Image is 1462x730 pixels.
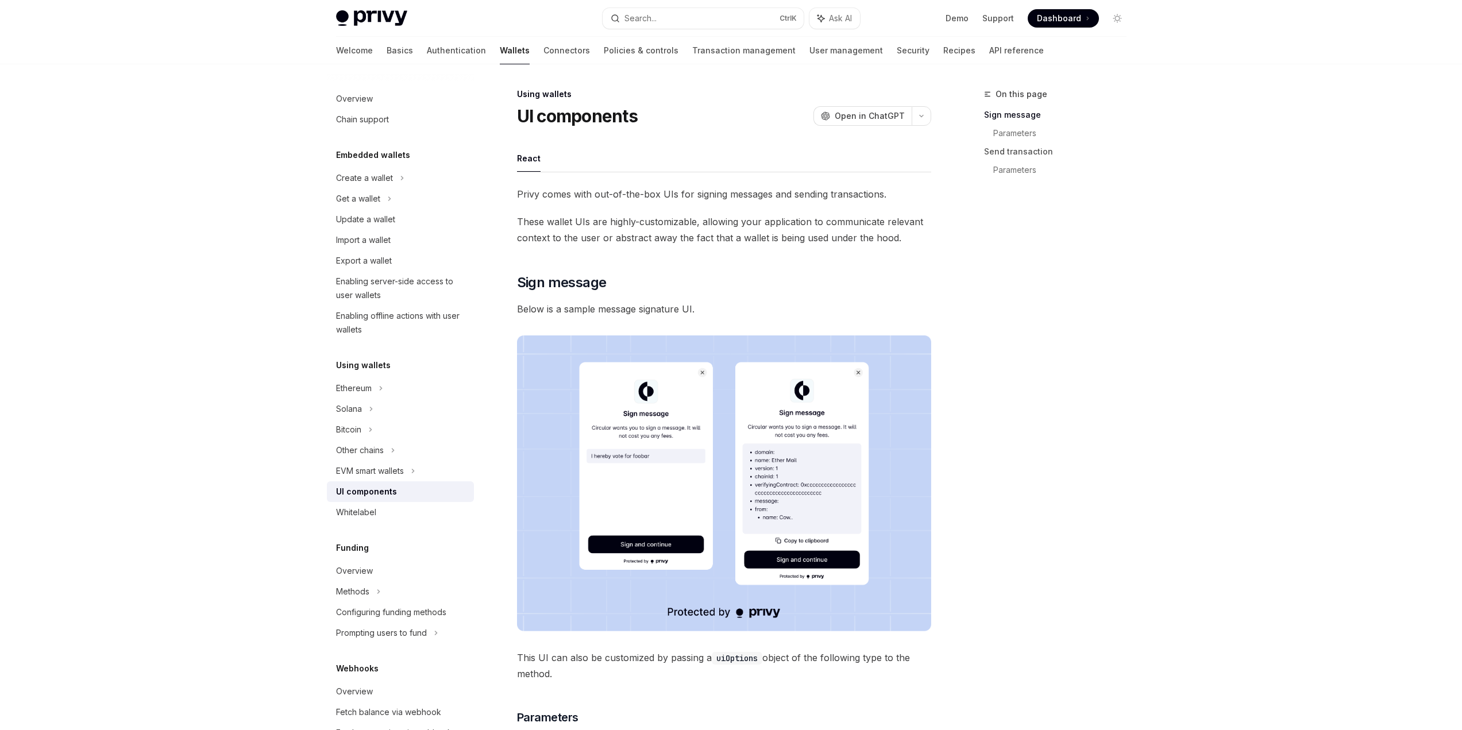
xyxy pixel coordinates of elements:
button: React [517,145,541,172]
h5: Embedded wallets [336,148,410,162]
a: Configuring funding methods [327,602,474,623]
a: User management [809,37,883,64]
a: Sign message [984,106,1136,124]
a: Transaction management [692,37,796,64]
a: Dashboard [1028,9,1099,28]
a: Policies & controls [604,37,678,64]
span: These wallet UIs are highly-customizable, allowing your application to communicate relevant conte... [517,214,931,246]
a: Authentication [427,37,486,64]
div: Using wallets [517,88,931,100]
span: Sign message [517,273,607,292]
a: Overview [327,88,474,109]
a: Overview [327,681,474,702]
a: Export a wallet [327,250,474,271]
img: light logo [336,10,407,26]
div: Enabling server-side access to user wallets [336,275,467,302]
div: Create a wallet [336,171,393,185]
button: Open in ChatGPT [813,106,912,126]
a: API reference [989,37,1044,64]
span: Dashboard [1037,13,1081,24]
span: Ctrl K [780,14,797,23]
div: Ethereum [336,381,372,395]
div: Methods [336,585,369,598]
h5: Webhooks [336,662,379,675]
a: Parameters [993,124,1136,142]
button: Search...CtrlK [603,8,804,29]
div: EVM smart wallets [336,464,404,478]
a: Demo [946,13,969,24]
span: Open in ChatGPT [835,110,905,122]
a: Overview [327,561,474,581]
div: Prompting users to fund [336,626,427,640]
div: Export a wallet [336,254,392,268]
span: On this page [996,87,1047,101]
span: Ask AI [829,13,852,24]
span: Parameters [517,709,578,725]
div: UI components [336,485,397,499]
div: Overview [336,92,373,106]
div: Search... [624,11,657,25]
a: Send transaction [984,142,1136,161]
span: Privy comes with out-of-the-box UIs for signing messages and sending transactions. [517,186,931,202]
a: Support [982,13,1014,24]
div: Enabling offline actions with user wallets [336,309,467,337]
a: Recipes [943,37,975,64]
img: images/Sign.png [517,335,931,631]
div: Update a wallet [336,213,395,226]
h1: UI components [517,106,638,126]
a: Import a wallet [327,230,474,250]
a: UI components [327,481,474,502]
div: Fetch balance via webhook [336,705,441,719]
button: Ask AI [809,8,860,29]
span: Below is a sample message signature UI. [517,301,931,317]
div: Import a wallet [336,233,391,247]
h5: Using wallets [336,358,391,372]
a: Parameters [993,161,1136,179]
a: Basics [387,37,413,64]
a: Security [897,37,929,64]
span: This UI can also be customized by passing a object of the following type to the method. [517,650,931,682]
a: Connectors [543,37,590,64]
button: Toggle dark mode [1108,9,1127,28]
div: Overview [336,564,373,578]
a: Chain support [327,109,474,130]
a: Welcome [336,37,373,64]
h5: Funding [336,541,369,555]
code: uiOptions [712,652,762,665]
a: Wallets [500,37,530,64]
div: Solana [336,402,362,416]
div: Overview [336,685,373,698]
div: Get a wallet [336,192,380,206]
a: Enabling server-side access to user wallets [327,271,474,306]
div: Configuring funding methods [336,605,446,619]
a: Whitelabel [327,502,474,523]
a: Fetch balance via webhook [327,702,474,723]
div: Whitelabel [336,505,376,519]
div: Bitcoin [336,423,361,437]
div: Chain support [336,113,389,126]
div: Other chains [336,443,384,457]
a: Enabling offline actions with user wallets [327,306,474,340]
a: Update a wallet [327,209,474,230]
